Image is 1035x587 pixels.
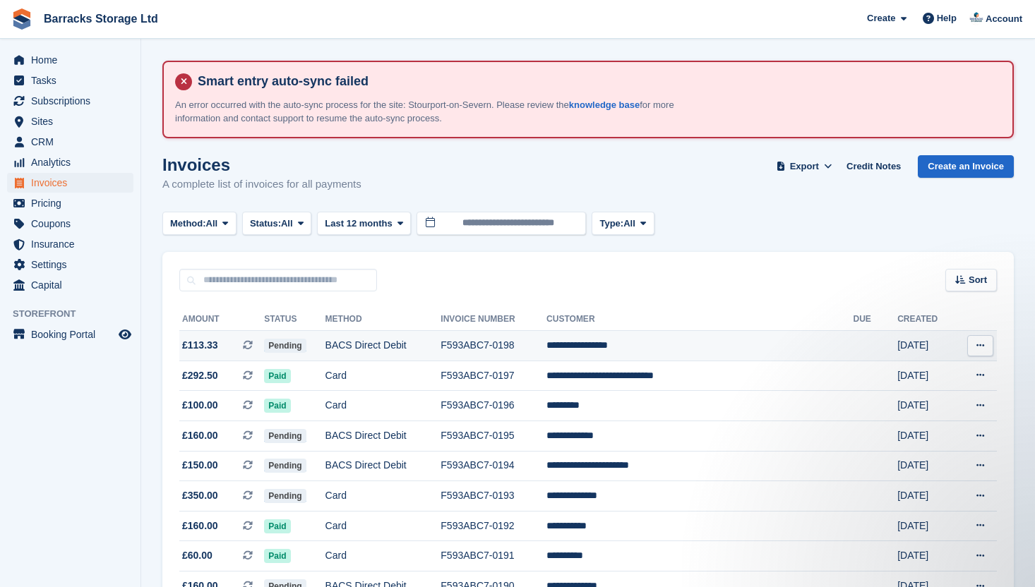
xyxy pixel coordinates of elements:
span: Sites [31,111,116,131]
a: menu [7,71,133,90]
button: Type: All [592,212,654,235]
th: Status [264,308,325,331]
a: menu [7,193,133,213]
td: F593ABC7-0191 [441,541,546,571]
span: Tasks [31,71,116,90]
button: Export [773,155,835,178]
button: Status: All [242,212,311,235]
span: Create [867,11,895,25]
span: Storefront [13,307,140,321]
span: Insurance [31,234,116,254]
span: All [623,217,635,231]
p: An error occurred with the auto-sync process for the site: Stourport-on-Severn. Please review the... [175,98,705,126]
td: BACS Direct Debit [325,451,441,481]
span: Coupons [31,214,116,234]
a: menu [7,173,133,193]
td: F593ABC7-0192 [441,511,546,541]
a: menu [7,275,133,295]
span: Pending [264,459,306,473]
span: £60.00 [182,548,213,563]
a: Credit Notes [841,155,907,178]
td: Card [325,391,441,421]
span: £160.00 [182,519,218,533]
a: menu [7,111,133,131]
td: [DATE] [897,391,955,421]
td: [DATE] [897,481,955,512]
span: Export [790,159,819,174]
td: [DATE] [897,451,955,481]
span: Pending [264,429,306,443]
td: Card [325,541,441,571]
span: Paid [264,519,290,533]
span: Analytics [31,152,116,172]
span: Home [31,50,116,70]
span: Paid [264,549,290,563]
h1: Invoices [162,155,361,174]
th: Due [853,308,897,331]
td: F593ABC7-0193 [441,481,546,512]
span: Pending [264,339,306,353]
span: Settings [31,255,116,274]
span: All [281,217,293,231]
h4: Smart entry auto-sync failed [192,73,1001,90]
span: Capital [31,275,116,295]
span: Paid [264,399,290,413]
a: menu [7,214,133,234]
a: knowledge base [569,99,640,110]
span: CRM [31,132,116,152]
span: Pricing [31,193,116,213]
span: All [206,217,218,231]
span: £150.00 [182,458,218,473]
td: Card [325,511,441,541]
th: Customer [546,308,853,331]
td: [DATE] [897,511,955,541]
span: Booking Portal [31,325,116,344]
td: F593ABC7-0194 [441,451,546,481]
td: F593ABC7-0195 [441,420,546,451]
a: menu [7,91,133,111]
span: Invoices [31,173,116,193]
span: Subscriptions [31,91,116,111]
span: Last 12 months [325,217,392,231]
a: menu [7,234,133,254]
th: Method [325,308,441,331]
span: £292.50 [182,368,218,383]
img: stora-icon-8386f47178a22dfd0bd8f6a31ec36ba5ce8667c1dd55bd0f319d3a0aa187defe.svg [11,8,32,30]
td: [DATE] [897,331,955,361]
span: Paid [264,369,290,383]
td: BACS Direct Debit [325,420,441,451]
th: Invoice Number [441,308,546,331]
a: Preview store [116,326,133,343]
span: Method: [170,217,206,231]
td: F593ABC7-0197 [441,361,546,391]
span: £350.00 [182,488,218,503]
p: A complete list of invoices for all payments [162,176,361,193]
img: Jack Ward [969,11,983,25]
span: Account [986,12,1022,26]
button: Method: All [162,212,237,235]
span: £113.33 [182,338,218,353]
a: menu [7,152,133,172]
span: £100.00 [182,398,218,413]
a: Barracks Storage Ltd [38,7,164,30]
td: Card [325,481,441,512]
td: [DATE] [897,541,955,571]
td: [DATE] [897,420,955,451]
td: F593ABC7-0198 [441,331,546,361]
span: Status: [250,217,281,231]
a: menu [7,325,133,344]
span: Help [937,11,957,25]
td: BACS Direct Debit [325,331,441,361]
td: Card [325,361,441,391]
button: Last 12 months [317,212,411,235]
a: menu [7,50,133,70]
span: Sort [969,273,987,287]
a: menu [7,132,133,152]
a: Create an Invoice [918,155,1014,178]
span: Type: [599,217,623,231]
th: Created [897,308,955,331]
a: menu [7,255,133,274]
span: Pending [264,489,306,503]
td: F593ABC7-0196 [441,391,546,421]
td: [DATE] [897,361,955,391]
